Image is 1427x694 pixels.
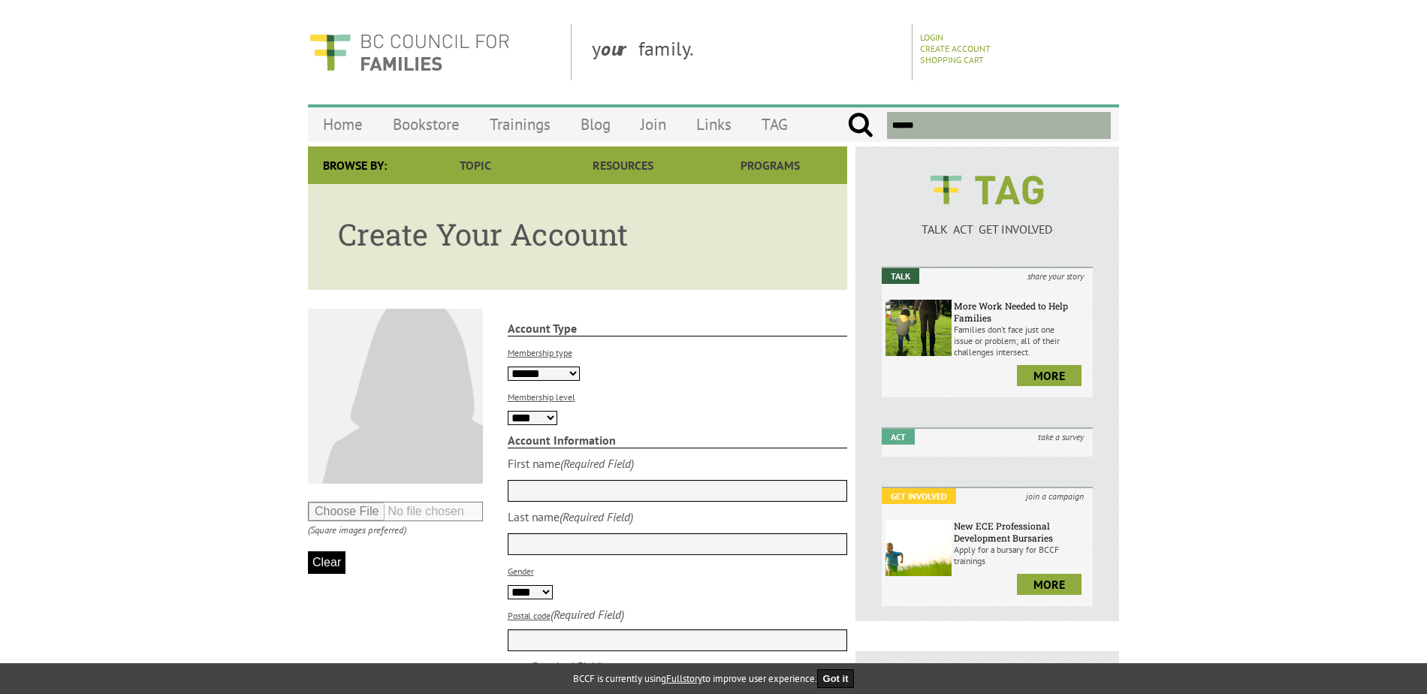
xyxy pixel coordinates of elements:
a: Fullstory [666,672,702,685]
div: Last name [508,509,560,524]
i: (Required Field) [560,509,633,524]
button: Clear [308,551,345,574]
label: Membership type [508,347,572,358]
em: Talk [882,268,919,284]
label: Gender [508,566,534,577]
a: Login [920,32,943,43]
i: (Square images preferred) [308,524,406,536]
a: Programs [697,146,844,184]
label: Email [508,662,529,673]
p: TALK ACT GET INVOLVED [882,222,1093,237]
a: Shopping Cart [920,54,984,65]
a: more [1017,574,1082,595]
a: Resources [549,146,696,184]
a: Topic [402,146,549,184]
em: Act [882,429,915,445]
div: Browse By: [308,146,402,184]
strong: our [601,36,638,61]
h6: New ECE Professional Development Bursaries [954,520,1089,544]
i: (Required Field) [529,659,602,674]
a: Bookstore [378,107,475,142]
div: First name [508,456,560,471]
img: BC Council for FAMILIES [308,24,511,80]
label: Membership level [508,391,575,403]
em: Get Involved [882,488,956,504]
strong: Account Information [508,433,848,448]
h1: Create Your Account [338,214,817,254]
i: take a survey [1029,429,1093,445]
a: Join [626,107,681,142]
a: TAG [747,107,803,142]
a: Home [308,107,378,142]
label: Postal code [508,610,551,621]
p: Families don’t face just one issue or problem; all of their challenges intersect. [954,324,1089,358]
a: TALK ACT GET INVOLVED [882,207,1093,237]
i: join a campaign [1017,488,1093,504]
a: Trainings [475,107,566,142]
i: share your story [1018,268,1093,284]
img: Default User Photo [308,309,483,484]
p: Apply for a bursary for BCCF trainings [954,544,1089,566]
a: more [1017,365,1082,386]
input: Submit [847,112,873,139]
a: Blog [566,107,626,142]
img: BCCF's TAG Logo [919,161,1054,219]
i: (Required Field) [560,456,634,471]
h6: More Work Needed to Help Families [954,300,1089,324]
a: Links [681,107,747,142]
i: (Required Field) [551,607,624,622]
button: Got it [817,669,855,688]
strong: Account Type [508,321,848,336]
div: y family. [580,24,913,80]
a: Create Account [920,43,991,54]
